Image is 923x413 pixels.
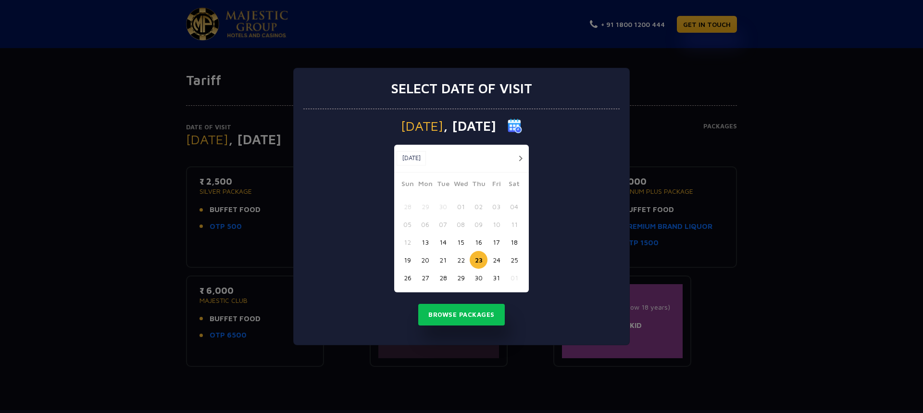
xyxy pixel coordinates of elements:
h3: Select date of visit [391,80,532,97]
button: 01 [505,269,523,287]
button: 17 [487,233,505,251]
button: 15 [452,233,470,251]
button: 30 [434,198,452,215]
button: 21 [434,251,452,269]
button: 26 [399,269,416,287]
span: Sat [505,178,523,192]
button: 28 [434,269,452,287]
button: 19 [399,251,416,269]
button: 06 [416,215,434,233]
span: Fri [487,178,505,192]
span: Wed [452,178,470,192]
button: 31 [487,269,505,287]
button: 13 [416,233,434,251]
button: 29 [452,269,470,287]
button: 22 [452,251,470,269]
button: Browse Packages [418,304,505,326]
button: 09 [470,215,487,233]
button: 28 [399,198,416,215]
button: 23 [470,251,487,269]
button: 11 [505,215,523,233]
span: [DATE] [401,119,443,133]
button: 01 [452,198,470,215]
button: 03 [487,198,505,215]
span: Thu [470,178,487,192]
span: , [DATE] [443,119,496,133]
button: 04 [505,198,523,215]
button: [DATE] [397,151,426,165]
button: 30 [470,269,487,287]
img: calender icon [508,119,522,133]
button: 16 [470,233,487,251]
button: 18 [505,233,523,251]
button: 07 [434,215,452,233]
span: Sun [399,178,416,192]
button: 12 [399,233,416,251]
button: 05 [399,215,416,233]
button: 14 [434,233,452,251]
button: 02 [470,198,487,215]
button: 27 [416,269,434,287]
button: 20 [416,251,434,269]
button: 08 [452,215,470,233]
button: 29 [416,198,434,215]
button: 10 [487,215,505,233]
button: 24 [487,251,505,269]
span: Tue [434,178,452,192]
span: Mon [416,178,434,192]
button: 25 [505,251,523,269]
